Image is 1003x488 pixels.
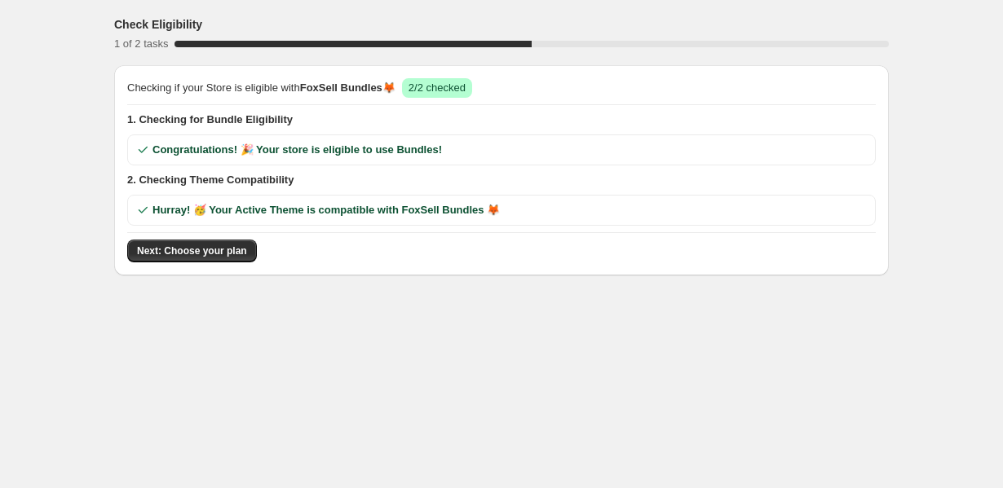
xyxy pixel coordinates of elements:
span: Hurray! 🥳 Your Active Theme is compatible with FoxSell Bundles 🦊 [152,202,500,218]
button: Next: Choose your plan [127,240,257,262]
span: Checking if your Store is eligible with 🦊 [127,80,395,96]
span: Congratulations! 🎉 Your store is eligible to use Bundles! [152,142,442,158]
span: 1 of 2 tasks [114,37,168,50]
h3: Check Eligibility [114,16,202,33]
span: 2. Checking Theme Compatibility [127,172,876,188]
span: 2/2 checked [409,81,466,94]
span: Next: Choose your plan [137,244,247,257]
span: FoxSell Bundles [300,81,382,94]
span: 1. Checking for Bundle Eligibility [127,112,876,128]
